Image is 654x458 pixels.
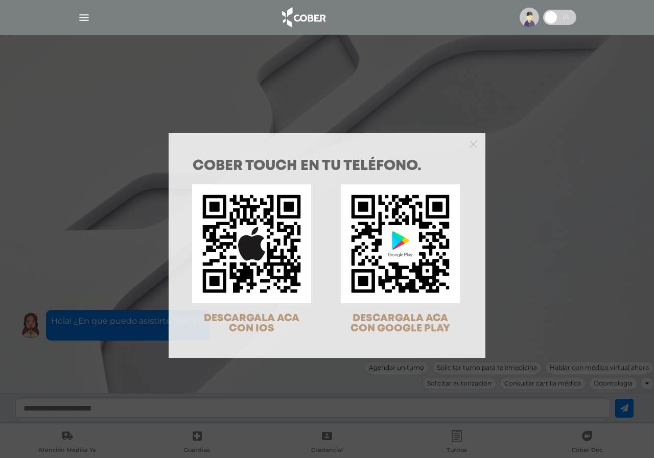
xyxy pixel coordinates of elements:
h1: COBER TOUCH en tu teléfono. [193,159,461,174]
img: qr-code [192,184,311,303]
span: DESCARGALA ACA CON GOOGLE PLAY [351,314,450,333]
button: Close [470,139,477,148]
img: qr-code [341,184,460,303]
span: DESCARGALA ACA CON IOS [204,314,299,333]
